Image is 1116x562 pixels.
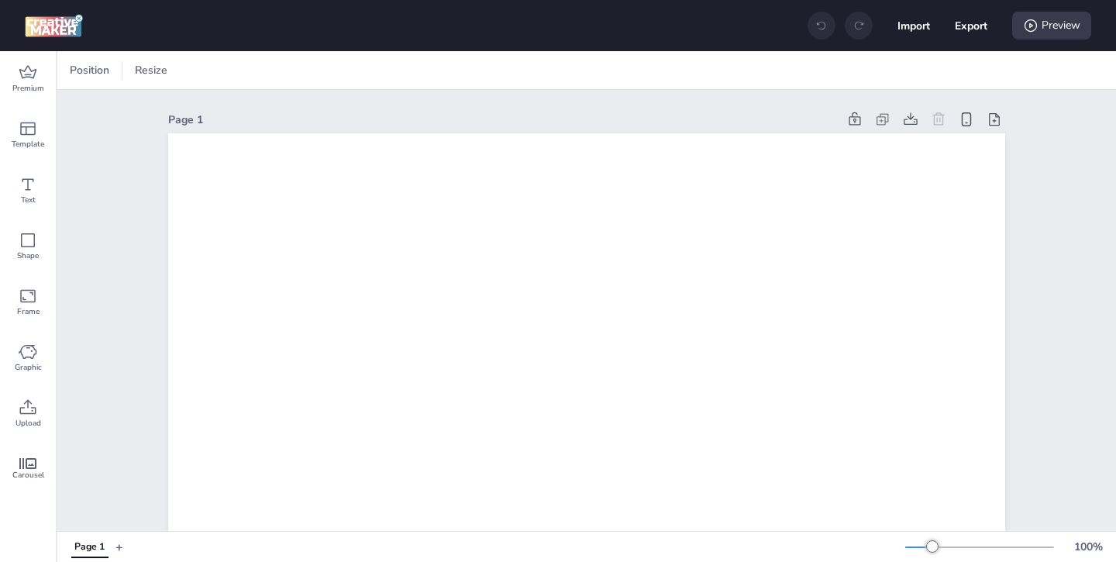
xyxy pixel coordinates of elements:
span: Carousel [12,469,44,481]
span: Template [12,138,44,150]
span: Premium [12,82,44,95]
div: Page 1 [168,112,838,128]
span: Text [21,194,36,206]
span: Upload [15,417,41,429]
button: Export [955,9,987,42]
div: Tabs [64,533,115,560]
span: Frame [17,305,40,318]
div: Preview [1012,12,1091,40]
img: logo Creative Maker [25,14,83,37]
span: Shape [17,250,39,262]
div: Page 1 [74,540,105,554]
button: Import [897,9,930,42]
span: Graphic [15,361,42,374]
div: 100 % [1069,539,1107,555]
span: Resize [132,62,170,78]
span: Position [67,62,112,78]
button: + [115,533,123,560]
